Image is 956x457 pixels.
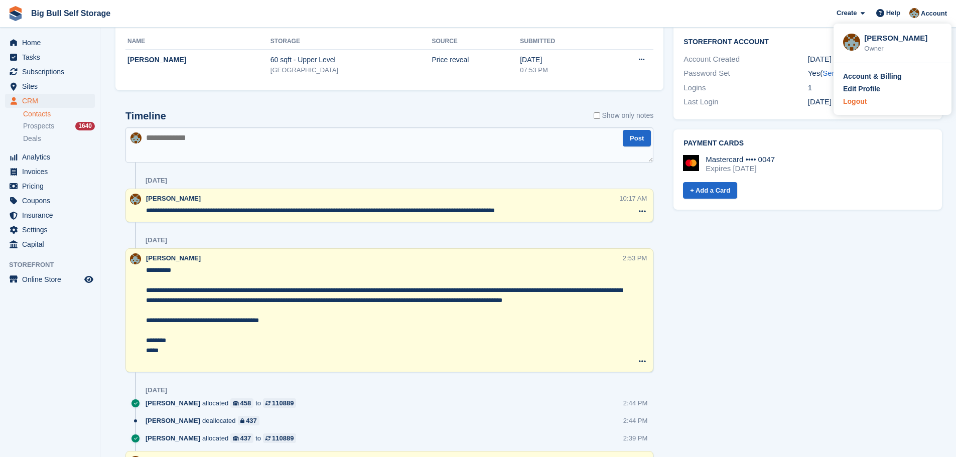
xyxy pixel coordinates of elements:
[864,33,942,42] div: [PERSON_NAME]
[808,82,932,94] div: 1
[684,68,807,79] div: Password Set
[820,69,864,77] span: ( )
[5,150,95,164] a: menu
[5,165,95,179] a: menu
[22,79,82,93] span: Sites
[5,79,95,93] a: menu
[22,36,82,50] span: Home
[843,84,880,94] div: Edit Profile
[5,194,95,208] a: menu
[23,121,54,131] span: Prospects
[623,130,651,146] button: Post
[5,50,95,64] a: menu
[684,82,807,94] div: Logins
[22,94,82,108] span: CRM
[130,253,141,264] img: Mike Llewellen Palmer
[146,416,200,425] span: [PERSON_NAME]
[270,34,432,50] th: Storage
[130,132,142,143] img: Mike Llewellen Palmer
[127,55,270,65] div: [PERSON_NAME]
[808,54,932,65] div: [DATE] 07:53 PM
[22,179,82,193] span: Pricing
[5,94,95,108] a: menu
[272,433,294,443] div: 110889
[130,194,141,205] img: Mike Llewellen Palmer
[886,8,900,18] span: Help
[238,416,259,425] a: 437
[125,34,270,50] th: Name
[619,194,647,203] div: 10:17 AM
[5,36,95,50] a: menu
[594,110,600,121] input: Show only notes
[146,398,200,408] span: [PERSON_NAME]
[22,223,82,237] span: Settings
[125,110,166,122] h2: Timeline
[22,272,82,286] span: Online Store
[623,416,647,425] div: 2:44 PM
[864,44,942,54] div: Owner
[837,8,857,18] span: Create
[240,433,251,443] div: 437
[5,208,95,222] a: menu
[272,398,294,408] div: 110889
[230,433,253,443] a: 437
[146,386,167,394] div: [DATE]
[75,122,95,130] div: 1640
[9,260,100,270] span: Storefront
[22,237,82,251] span: Capital
[27,5,114,22] a: Big Bull Self Storage
[520,65,603,75] div: 07:53 PM
[594,110,654,121] label: Show only notes
[146,177,167,185] div: [DATE]
[843,71,942,82] a: Account & Billing
[684,36,932,46] h2: Storefront Account
[808,68,932,79] div: Yes
[432,34,520,50] th: Source
[246,416,257,425] div: 437
[823,69,862,77] a: Send Reset
[22,194,82,208] span: Coupons
[843,96,942,107] a: Logout
[146,416,264,425] div: deallocated
[23,133,95,144] a: Deals
[8,6,23,21] img: stora-icon-8386f47178a22dfd0bd8f6a31ec36ba5ce8667c1dd55bd0f319d3a0aa187defe.svg
[22,208,82,222] span: Insurance
[684,139,932,147] h2: Payment cards
[843,71,902,82] div: Account & Billing
[5,272,95,286] a: menu
[146,433,301,443] div: allocated to
[843,96,867,107] div: Logout
[22,50,82,64] span: Tasks
[23,109,95,119] a: Contacts
[22,165,82,179] span: Invoices
[623,433,647,443] div: 2:39 PM
[5,223,95,237] a: menu
[520,34,603,50] th: Submitted
[146,433,200,443] span: [PERSON_NAME]
[623,398,647,408] div: 2:44 PM
[5,65,95,79] a: menu
[5,237,95,251] a: menu
[843,34,860,51] img: Mike Llewellen Palmer
[706,164,775,173] div: Expires [DATE]
[146,236,167,244] div: [DATE]
[22,150,82,164] span: Analytics
[146,195,201,202] span: [PERSON_NAME]
[5,179,95,193] a: menu
[921,9,947,19] span: Account
[230,398,253,408] a: 458
[146,398,301,408] div: allocated to
[270,65,432,75] div: [GEOGRAPHIC_DATA]
[23,121,95,131] a: Prospects 1640
[684,96,807,108] div: Last Login
[432,55,520,65] div: Price reveal
[263,398,296,408] a: 110889
[909,8,919,18] img: Mike Llewellen Palmer
[683,155,699,171] img: Mastercard Logo
[706,155,775,164] div: Mastercard •••• 0047
[22,65,82,79] span: Subscriptions
[270,55,432,65] div: 60 sqft - Upper Level
[263,433,296,443] a: 110889
[23,134,41,143] span: Deals
[520,55,603,65] div: [DATE]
